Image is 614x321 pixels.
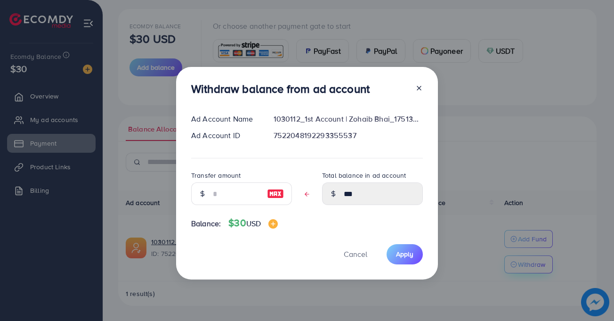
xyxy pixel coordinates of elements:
img: image [268,219,278,229]
div: Ad Account Name [184,114,266,124]
span: USD [246,218,261,229]
span: Cancel [344,249,367,259]
label: Total balance in ad account [322,171,406,180]
span: Apply [396,249,413,259]
img: image [267,188,284,199]
button: Cancel [332,244,379,264]
button: Apply [387,244,423,264]
div: 1030112_1st Account | Zohaib Bhai_1751363330022 [266,114,430,124]
div: 7522048192293355537 [266,130,430,141]
div: Ad Account ID [184,130,266,141]
label: Transfer amount [191,171,241,180]
span: Balance: [191,218,221,229]
h3: Withdraw balance from ad account [191,82,370,96]
h4: $30 [228,217,278,229]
